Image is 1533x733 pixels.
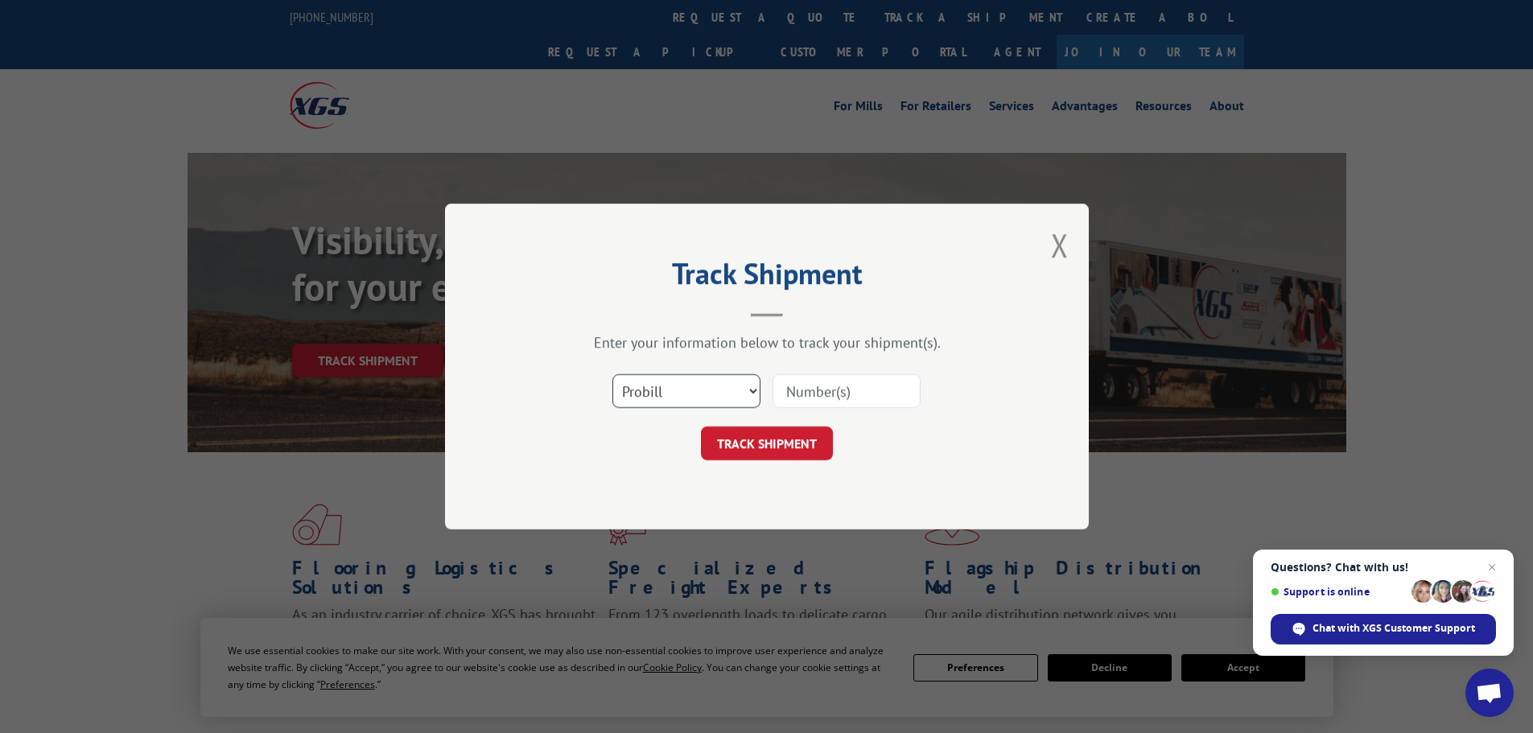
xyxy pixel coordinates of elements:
[1313,621,1475,636] span: Chat with XGS Customer Support
[773,374,921,408] input: Number(s)
[1271,586,1406,598] span: Support is online
[1271,561,1496,574] span: Questions? Chat with us!
[1465,669,1514,717] div: Open chat
[701,426,833,460] button: TRACK SHIPMENT
[1271,614,1496,644] div: Chat with XGS Customer Support
[1051,224,1069,266] button: Close modal
[525,262,1008,293] h2: Track Shipment
[1482,558,1502,577] span: Close chat
[525,333,1008,352] div: Enter your information below to track your shipment(s).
